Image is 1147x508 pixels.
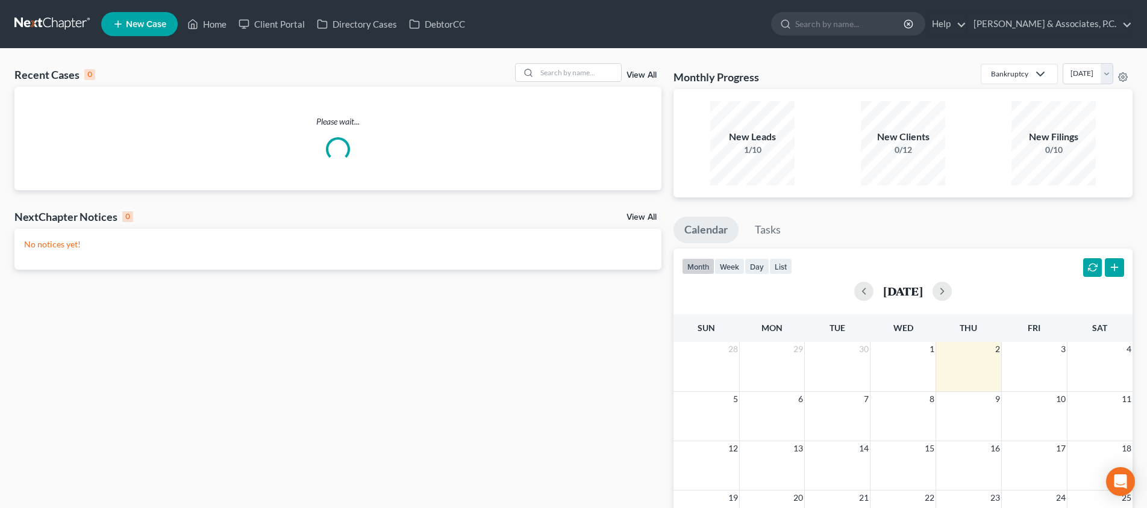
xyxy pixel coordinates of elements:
div: Open Intercom Messenger [1106,467,1135,496]
span: 25 [1120,491,1133,505]
span: Thu [960,323,977,333]
button: day [745,258,769,274]
span: 14 [858,441,870,456]
span: Tue [830,323,845,333]
span: 1 [928,342,936,356]
div: 0 [84,69,95,80]
button: month [682,258,714,274]
h3: Monthly Progress [674,70,759,84]
span: 7 [863,392,870,406]
span: 23 [989,491,1001,505]
p: No notices yet! [24,238,652,250]
span: 6 [797,392,804,406]
span: Wed [893,323,913,333]
button: week [714,258,745,274]
span: Fri [1028,323,1040,333]
span: 11 [1120,392,1133,406]
span: 17 [1055,441,1067,456]
div: 0 [122,211,133,222]
span: New Case [126,20,166,29]
div: 0/12 [861,144,945,156]
a: Home [181,13,233,35]
h2: [DATE] [883,285,923,297]
span: 29 [792,342,804,356]
span: 22 [924,491,936,505]
span: 8 [928,392,936,406]
button: list [769,258,792,274]
span: 24 [1055,491,1067,505]
div: NextChapter Notices [14,209,133,224]
a: Client Portal [233,13,311,35]
div: 1/10 [710,144,795,156]
span: 2 [994,342,1001,356]
input: Search by name... [537,64,621,81]
span: 16 [989,441,1001,456]
span: 10 [1055,392,1067,406]
span: 19 [727,491,739,505]
p: Please wait... [14,116,661,128]
span: 9 [994,392,1001,406]
a: View All [627,213,657,221]
span: 18 [1120,441,1133,456]
span: 12 [727,441,739,456]
span: 20 [792,491,804,505]
div: Bankruptcy [991,69,1028,79]
span: 30 [858,342,870,356]
input: Search by name... [795,13,905,35]
a: DebtorCC [403,13,471,35]
div: New Leads [710,130,795,144]
div: 0/10 [1011,144,1096,156]
a: Tasks [744,217,792,243]
span: Mon [761,323,783,333]
a: Calendar [674,217,739,243]
div: New Clients [861,130,945,144]
span: 15 [924,441,936,456]
a: [PERSON_NAME] & Associates, P.C. [967,13,1132,35]
span: 13 [792,441,804,456]
div: Recent Cases [14,67,95,82]
span: Sun [698,323,715,333]
a: Help [926,13,966,35]
span: 21 [858,491,870,505]
span: 3 [1060,342,1067,356]
span: 5 [732,392,739,406]
div: New Filings [1011,130,1096,144]
a: Directory Cases [311,13,403,35]
span: 4 [1125,342,1133,356]
a: View All [627,71,657,79]
span: 28 [727,342,739,356]
span: Sat [1092,323,1107,333]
